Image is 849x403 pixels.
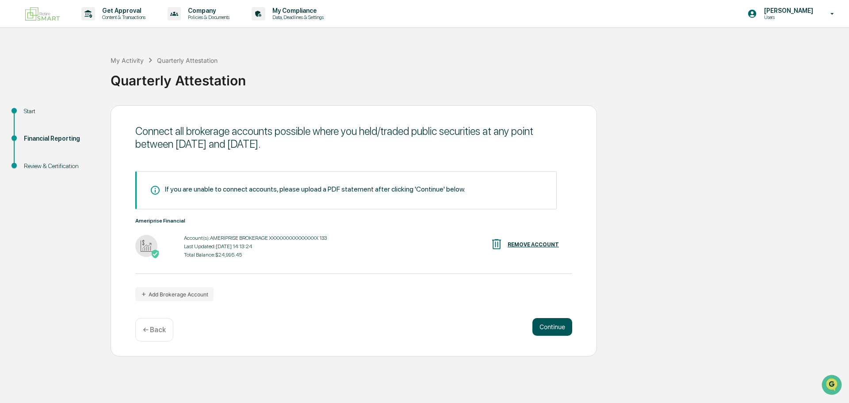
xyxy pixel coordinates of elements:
div: Ameriprise Financial [135,218,572,224]
div: Account(s): AMERIPRISE BROKERAGE XXXXXXXXXXXXXXXX 133 [184,235,327,241]
div: My Activity [111,57,144,64]
div: Quarterly Attestation [157,57,218,64]
p: [PERSON_NAME] [757,7,818,14]
a: Powered byPylon [62,150,107,157]
p: My Compliance [265,7,328,14]
span: Attestations [73,111,110,120]
p: Content & Transactions [95,14,150,20]
div: REMOVE ACCOUNT [508,242,559,248]
div: Financial Reporting [24,134,96,143]
div: 🔎 [9,129,16,136]
div: Last Updated: [DATE] 14:13:24 [184,243,327,249]
img: Active [151,249,160,258]
div: Total Balance: $24,995.45 [184,252,327,258]
a: 🖐️Preclearance [5,108,61,124]
p: Policies & Documents [181,14,234,20]
div: Start [24,107,96,116]
p: How can we help? [9,19,161,33]
p: Data, Deadlines & Settings [265,14,328,20]
span: Data Lookup [18,128,56,137]
img: REMOVE ACCOUNT [490,238,503,251]
img: logo [21,4,64,24]
a: 🗄️Attestations [61,108,113,124]
a: 🔎Data Lookup [5,125,59,141]
div: Quarterly Attestation [111,65,845,88]
div: Review & Certification [24,161,96,171]
div: Start new chat [30,68,145,77]
p: Users [757,14,818,20]
span: Preclearance [18,111,57,120]
div: If you are unable to connect accounts, please upload a PDF statement after clicking 'Continue' be... [165,185,465,193]
div: 🗄️ [64,112,71,119]
img: 1746055101610-c473b297-6a78-478c-a979-82029cc54cd1 [9,68,25,84]
div: Connect all brokerage accounts possible where you held/traded public securities at any point betw... [135,125,572,150]
p: Company [181,7,234,14]
button: Continue [532,318,572,336]
div: We're available if you need us! [30,77,112,84]
button: Start new chat [150,70,161,81]
p: Get Approval [95,7,150,14]
button: Add Brokerage Account [135,287,214,301]
div: 🖐️ [9,112,16,119]
img: Ameriprise Financial - Active [135,235,157,257]
iframe: Open customer support [821,374,845,398]
p: ← Back [143,326,166,334]
span: Pylon [88,150,107,157]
